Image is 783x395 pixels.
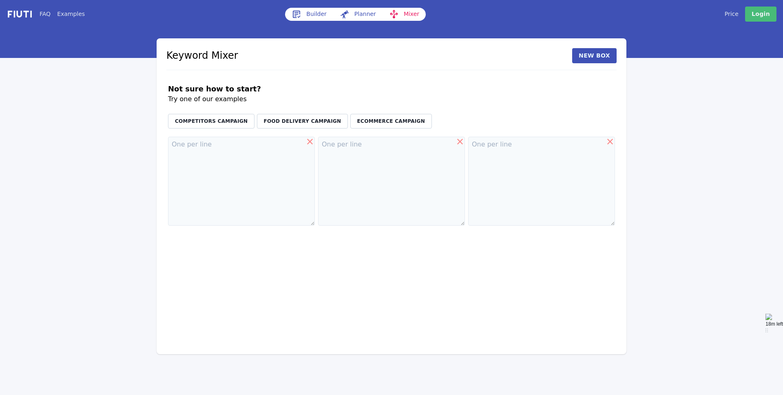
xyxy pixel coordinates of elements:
h2: Try one of our examples [168,94,615,104]
img: f731f27.png [7,9,33,19]
h1: Keyword Mixer [166,48,238,63]
h1: Not sure how to start? [168,83,615,94]
div: 18m left [765,320,783,328]
a: Login [745,7,776,22]
button: Competitors Campaign [168,114,254,129]
button: eCommerce Campaign [350,114,432,129]
a: Mixer [383,8,426,21]
button: Food Delivery Campaign [257,114,348,129]
a: FAQ [40,10,51,18]
a: Price [725,10,739,18]
a: Examples [57,10,85,18]
button: New Box [572,48,617,63]
a: Builder [285,8,333,21]
img: logo [765,313,772,320]
a: Planner [333,8,383,21]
